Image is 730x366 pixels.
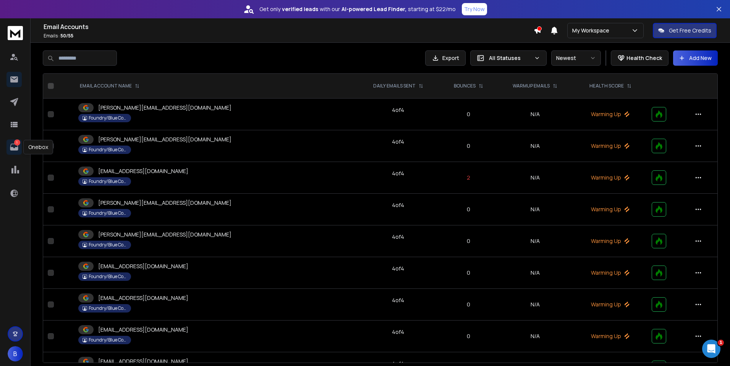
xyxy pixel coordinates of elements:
[454,83,476,89] p: BOUNCES
[98,136,231,143] p: [PERSON_NAME][EMAIL_ADDRESS][DOMAIN_NAME]
[445,142,492,150] p: 0
[98,358,188,365] p: [EMAIL_ADDRESS][DOMAIN_NAME]
[497,194,574,225] td: N/A
[578,142,643,150] p: Warming Up
[14,139,20,146] p: 1
[445,174,492,181] p: 2
[89,337,127,343] p: Foundry/Blue Collar
[392,106,404,114] div: 4 of 4
[392,265,404,272] div: 4 of 4
[445,110,492,118] p: 0
[611,50,668,66] button: Health Check
[578,332,643,340] p: Warming Up
[392,233,404,241] div: 4 of 4
[44,33,534,39] p: Emails :
[282,5,318,13] strong: verified leads
[392,138,404,146] div: 4 of 4
[513,83,550,89] p: WARMUP EMAILS
[578,301,643,308] p: Warming Up
[8,346,23,361] button: B
[497,99,574,130] td: N/A
[342,5,406,13] strong: AI-powered Lead Finder,
[98,104,231,112] p: [PERSON_NAME][EMAIL_ADDRESS][DOMAIN_NAME]
[589,83,624,89] p: HEALTH SCORE
[718,340,724,346] span: 1
[60,32,73,39] span: 50 / 55
[23,140,53,154] div: Onebox
[497,130,574,162] td: N/A
[445,206,492,213] p: 0
[392,296,404,304] div: 4 of 4
[98,167,188,175] p: [EMAIL_ADDRESS][DOMAIN_NAME]
[497,321,574,352] td: N/A
[89,147,127,153] p: Foundry/Blue Collar
[392,328,404,336] div: 4 of 4
[80,83,139,89] div: EMAIL ACCOUNT NAME
[578,110,643,118] p: Warming Up
[464,5,485,13] p: Try Now
[8,26,23,40] img: logo
[98,199,231,207] p: [PERSON_NAME][EMAIL_ADDRESS][DOMAIN_NAME]
[98,231,231,238] p: [PERSON_NAME][EMAIL_ADDRESS][DOMAIN_NAME]
[425,50,466,66] button: Export
[578,206,643,213] p: Warming Up
[673,50,718,66] button: Add New
[98,262,188,270] p: [EMAIL_ADDRESS][DOMAIN_NAME]
[392,201,404,209] div: 4 of 4
[497,257,574,289] td: N/A
[551,50,601,66] button: Newest
[89,178,127,185] p: Foundry/Blue Collar
[497,225,574,257] td: N/A
[89,274,127,280] p: Foundry/Blue Collar
[392,170,404,177] div: 4 of 4
[373,83,416,89] p: DAILY EMAILS SENT
[6,139,22,155] a: 1
[445,269,492,277] p: 0
[578,237,643,245] p: Warming Up
[653,23,717,38] button: Get Free Credits
[89,115,127,121] p: Foundry/Blue Collar
[578,174,643,181] p: Warming Up
[497,162,574,194] td: N/A
[89,242,127,248] p: Foundry/Blue Collar
[445,332,492,340] p: 0
[445,237,492,245] p: 0
[44,22,534,31] h1: Email Accounts
[89,210,127,216] p: Foundry/Blue Collar
[578,269,643,277] p: Warming Up
[626,54,662,62] p: Health Check
[89,305,127,311] p: Foundry/Blue Collar
[98,294,188,302] p: [EMAIL_ADDRESS][DOMAIN_NAME]
[489,54,531,62] p: All Statuses
[572,27,612,34] p: My Workspace
[702,340,720,358] iframe: Intercom live chat
[98,326,188,334] p: [EMAIL_ADDRESS][DOMAIN_NAME]
[669,27,711,34] p: Get Free Credits
[259,5,456,13] p: Get only with our starting at $22/mo
[462,3,487,15] button: Try Now
[497,289,574,321] td: N/A
[445,301,492,308] p: 0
